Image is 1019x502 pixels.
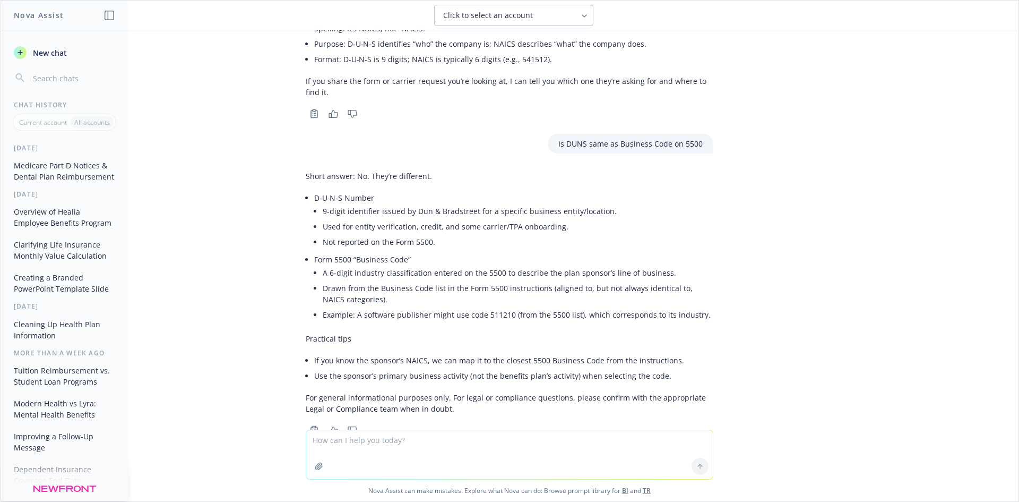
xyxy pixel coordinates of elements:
button: Creating a Branded PowerPoint Template Slide [10,269,119,297]
p: Practical tips [306,333,713,344]
p: Form 5500 “Business Code” [314,254,713,265]
button: Thumbs down [344,106,361,121]
h1: Nova Assist [14,10,64,21]
li: If you know the sponsor’s NAICS, we can map it to the closest 5500 Business Code from the instruc... [314,353,713,368]
span: New chat [31,47,67,58]
div: More than a week ago [1,348,128,358]
div: [DATE] [1,190,128,199]
p: For general informational purposes only. For legal or compliance questions, please confirm with t... [306,392,713,414]
div: Chat History [1,100,128,109]
li: Purpose: D‑U‑N‑S identifies “who” the company is; NAICS describes “what” the company does. [314,36,713,52]
input: Search chats [31,71,115,86]
p: If you share the form or carrier request you’re looking at, I can tell you which one they’re aski... [306,75,713,98]
button: Overview of Healia Employee Benefits Program [10,203,119,232]
p: Is DUNS same as Business Code on 5500 [558,138,703,149]
li: Not reported on the Form 5500. [323,234,713,250]
button: New chat [10,43,119,62]
div: [DATE] [1,302,128,311]
button: Tuition Reimbursement vs. Student Loan Programs [10,362,119,390]
p: Short answer: No. They’re different. [306,171,713,182]
span: Click to select an account [443,10,533,21]
svg: Copy to clipboard [309,109,319,118]
a: BI [622,486,628,495]
button: Click to select an account [434,5,593,26]
div: [DATE] [1,143,128,152]
button: Improving a Follow-Up Message [10,428,119,456]
button: Thumbs down [344,423,361,438]
li: Use the sponsor’s primary business activity (not the benefits plan’s activity) when selecting the... [314,368,713,384]
button: Dependent Insurance Coverage End Date [10,461,119,489]
button: Cleaning Up Health Plan Information [10,316,119,344]
li: Example: A software publisher might use code 511210 (from the 5500 list), which corresponds to it... [323,307,713,322]
svg: Copy to clipboard [309,426,319,435]
p: D‑U‑N‑S Number [314,192,713,203]
li: A 6‑digit industry classification entered on the 5500 to describe the plan sponsor’s line of busi... [323,265,713,280]
p: All accounts [74,118,110,127]
li: Format: D‑U‑N‑S is 9 digits; NAICS is typically 6 digits (e.g., 541512). [314,52,713,67]
span: Nova Assist can make mistakes. Explore what Nova can do: Browse prompt library for and [5,480,1014,501]
li: 9‑digit identifier issued by Dun & Bradstreet for a specific business entity/location. [323,203,713,219]
a: TR [643,486,651,495]
p: Current account [19,118,67,127]
button: Medicare Part D Notices & Dental Plan Reimbursement [10,157,119,185]
button: Modern Health vs Lyra: Mental Health Benefits [10,395,119,423]
li: Used for entity verification, credit, and some carrier/TPA onboarding. [323,219,713,234]
li: Drawn from the Business Code list in the Form 5500 instructions (aligned to, but not always ident... [323,280,713,307]
button: Clarifying Life Insurance Monthly Value Calculation [10,236,119,265]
